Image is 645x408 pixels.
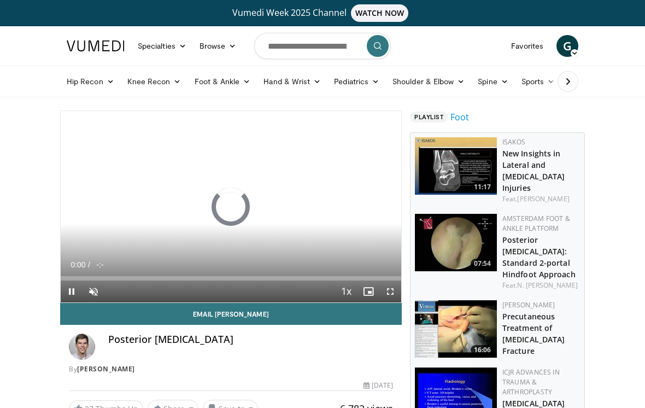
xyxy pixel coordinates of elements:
a: Hand & Wrist [257,71,327,92]
img: b49a9162-bc89-400e-8a6b-7f8f35968d96.150x105_q85_crop-smart_upscale.jpg [415,214,497,271]
span: 11:17 [471,182,494,192]
div: By [69,364,393,374]
a: Foot [450,110,469,124]
a: Favorites [505,35,550,57]
span: 0:00 [71,260,85,269]
a: 16:06 [415,300,497,358]
a: N. [PERSON_NAME] [517,281,578,290]
a: [PERSON_NAME] [517,194,569,203]
a: Foot & Ankle [188,71,257,92]
button: Fullscreen [379,281,401,302]
a: Pediatrics [327,71,386,92]
span: WATCH NOW [351,4,409,22]
div: Feat. [502,194,580,204]
input: Search topics, interventions [254,33,391,59]
h4: Posterior [MEDICAL_DATA] [108,334,393,346]
button: Enable picture-in-picture mode [357,281,379,302]
a: Shoulder & Elbow [386,71,471,92]
a: 11:17 [415,137,497,195]
img: a90af2f3-9861-4a98-858a-2ef92f1f6c9e.150x105_q85_crop-smart_upscale.jpg [415,137,497,195]
span: Playlist [410,112,448,123]
div: Progress Bar [61,276,401,281]
span: 07:54 [471,259,494,269]
a: G [556,35,578,57]
button: Playback Rate [336,281,357,302]
img: Avatar [69,334,95,360]
button: Pause [61,281,83,302]
div: [DATE] [363,381,393,390]
span: 16:06 [471,345,494,355]
video-js: Video Player [61,111,401,302]
a: Vumedi Week 2025 ChannelWATCH NOW [60,4,585,22]
a: Specialties [131,35,193,57]
span: / [88,260,90,269]
a: Precutaneous Treatment of [MEDICAL_DATA] Fracture [502,311,565,356]
a: ICJR Advances in Trauma & Arthroplasty [502,368,560,397]
a: Sports [515,71,562,92]
a: Email [PERSON_NAME] [60,303,402,325]
a: 07:54 [415,214,497,271]
a: ISAKOS [502,137,525,147]
a: [PERSON_NAME] [502,300,555,310]
a: Hip Recon [60,71,121,92]
a: Spine [471,71,514,92]
a: Browse [193,35,243,57]
a: New Insights in Lateral and [MEDICAL_DATA] Injuries [502,148,565,193]
div: Feat. [502,281,580,290]
a: Posterior [MEDICAL_DATA]: Standard 2-portal Hindfoot Approach [502,235,576,279]
img: AMFAUBLRvnRX8J4n4xMDoxOmdtO40mAx.150x105_q85_crop-smart_upscale.jpg [415,300,497,358]
span: -:- [96,260,103,269]
img: VuMedi Logo [67,40,125,51]
a: Amsterdam Foot & Ankle Platform [502,214,570,233]
a: Knee Recon [121,71,188,92]
button: Unmute [83,281,104,302]
a: [PERSON_NAME] [77,364,135,374]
